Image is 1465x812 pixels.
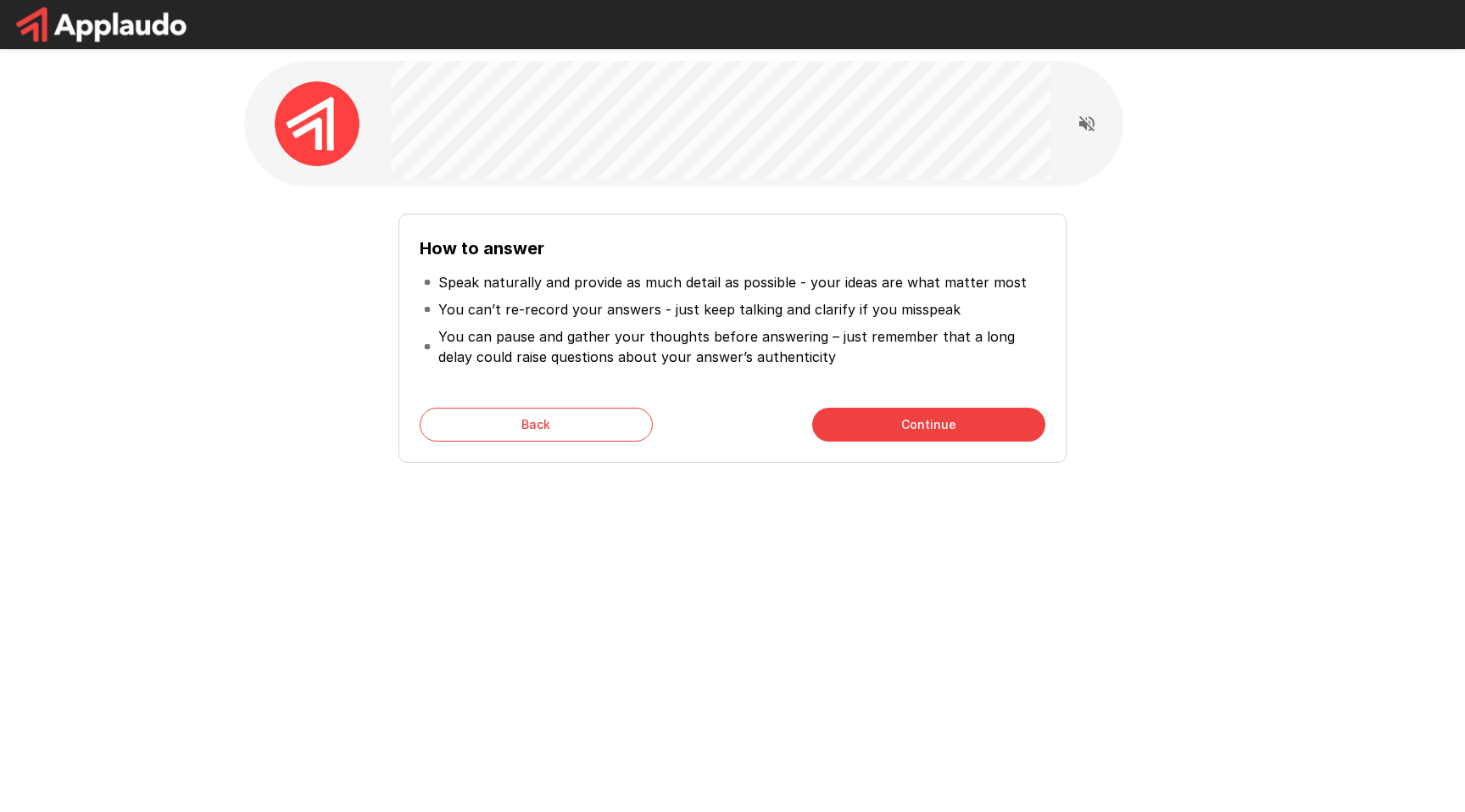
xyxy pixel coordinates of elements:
img: applaudo_avatar.png [275,81,359,166]
b: How to answer [420,238,544,259]
p: You can’t re-record your answers - just keep talking and clarify if you misspeak [438,299,961,320]
button: Read questions aloud [1070,107,1104,141]
p: Speak naturally and provide as much detail as possible - your ideas are what matter most [438,272,1027,292]
p: You can pause and gather your thoughts before answering – just remember that a long delay could r... [438,326,1042,367]
button: Continue [812,408,1045,442]
button: Back [420,408,653,442]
